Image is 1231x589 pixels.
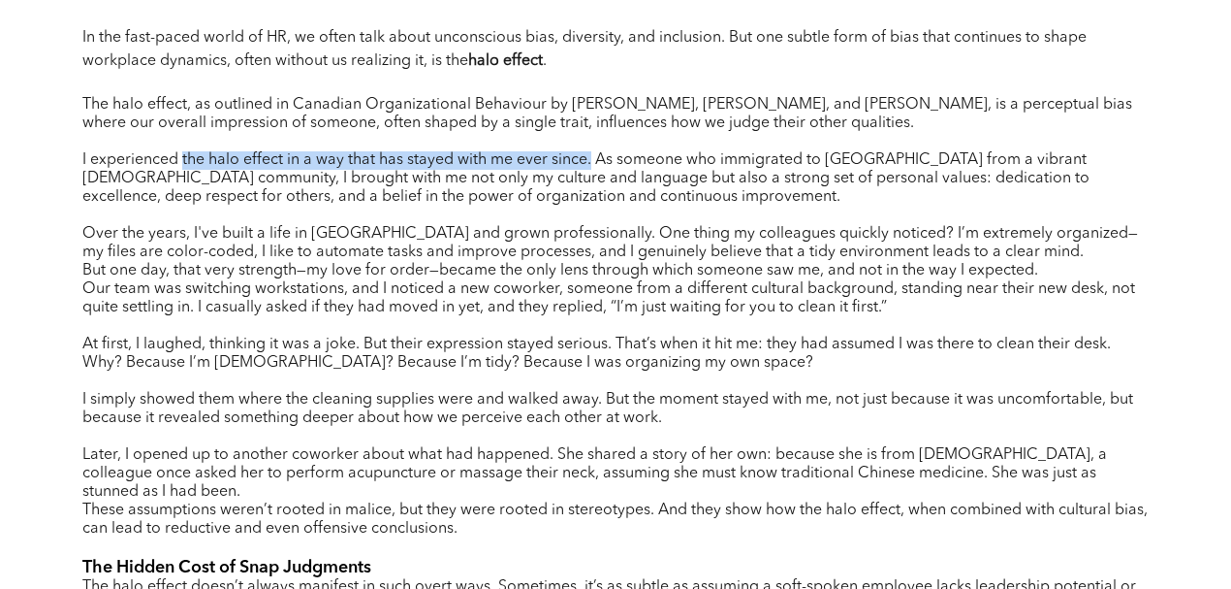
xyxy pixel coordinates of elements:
span: But one day, that very strength—my love for order—became the only lens through which someone saw ... [82,263,1038,278]
span: I experienced the halo effect in a way that has stayed with me ever since. As someone who immigra... [82,152,1089,205]
span: Later, I opened up to another coworker about what had happened. She shared a story of her own: be... [82,447,1107,500]
span: At first, I laughed, thinking it was a joke. But their expression stayed serious. That’s when it ... [82,337,1111,371]
span: Our team was switching workstations, and I noticed a new coworker, someone from a different cultu... [82,281,1135,315]
span: The Hidden Cost of Snap Judgments [82,559,371,576]
strong: halo effect [468,53,543,69]
span: These assumptions weren’t rooted in malice, but they were rooted in stereotypes. And they show ho... [82,503,1148,537]
span: The halo effect, as outlined in Canadian Organizational Behaviour by [PERSON_NAME], [PERSON_NAME]... [82,97,1132,131]
span: I simply showed them where the cleaning supplies were and walked away. But the moment stayed with... [82,392,1133,426]
p: In the fast-paced world of HR, we often talk about unconscious bias, diversity, and inclusion. Bu... [82,26,1149,73]
span: Over the years, I've built a life in [GEOGRAPHIC_DATA] and grown professionally. One thing my col... [82,226,1138,260]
